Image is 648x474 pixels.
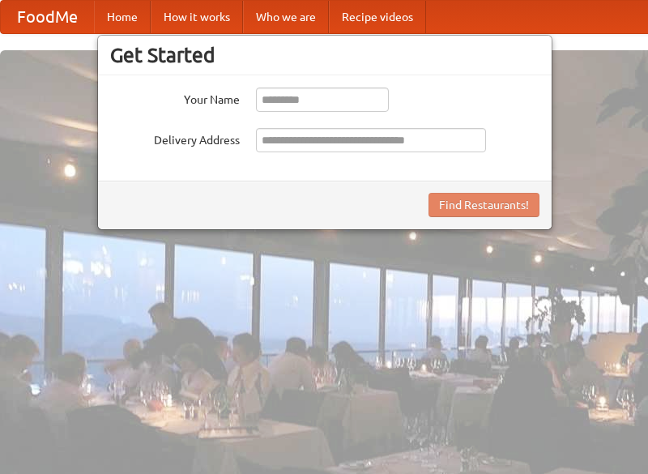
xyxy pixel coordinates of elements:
a: Home [94,1,151,33]
h3: Get Started [110,43,539,67]
a: FoodMe [1,1,94,33]
label: Your Name [110,88,240,108]
button: Find Restaurants! [428,193,539,217]
a: Who we are [243,1,329,33]
label: Delivery Address [110,128,240,148]
a: Recipe videos [329,1,426,33]
a: How it works [151,1,243,33]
